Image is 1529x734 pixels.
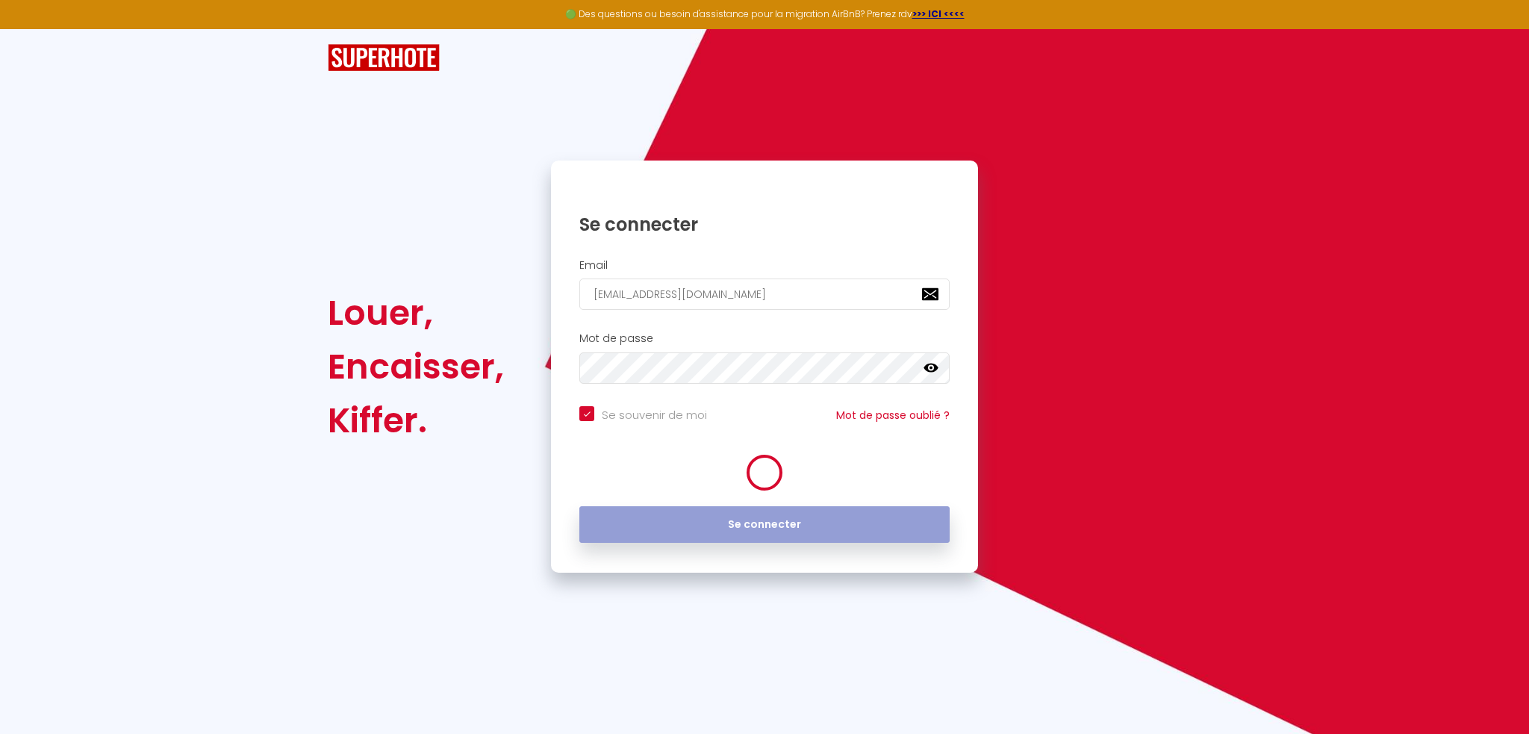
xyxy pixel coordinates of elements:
input: Ton Email [579,279,950,310]
div: Louer, [328,286,504,340]
h2: Email [579,259,950,272]
a: >>> ICI <<<< [912,7,965,20]
a: Mot de passe oublié ? [836,408,950,423]
img: SuperHote logo [328,44,440,72]
h2: Mot de passe [579,332,950,345]
div: Kiffer. [328,394,504,447]
h1: Se connecter [579,213,950,236]
button: Se connecter [579,506,950,544]
div: Encaisser, [328,340,504,394]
